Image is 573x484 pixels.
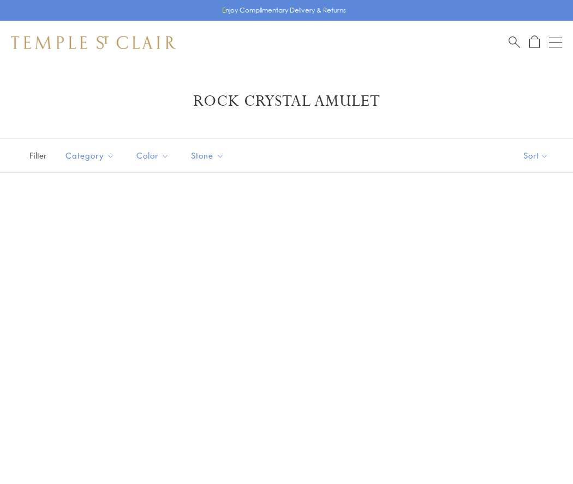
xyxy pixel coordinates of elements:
[131,149,177,162] span: Color
[11,36,176,49] img: Temple St. Clair
[57,143,123,168] button: Category
[186,149,232,162] span: Stone
[128,143,177,168] button: Color
[27,92,546,111] h1: Rock Crystal Amulet
[499,139,573,172] button: Show sort by
[549,36,562,49] button: Open navigation
[529,35,540,49] a: Open Shopping Bag
[60,149,123,162] span: Category
[509,35,520,49] a: Search
[183,143,232,168] button: Stone
[222,5,346,16] p: Enjoy Complimentary Delivery & Returns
